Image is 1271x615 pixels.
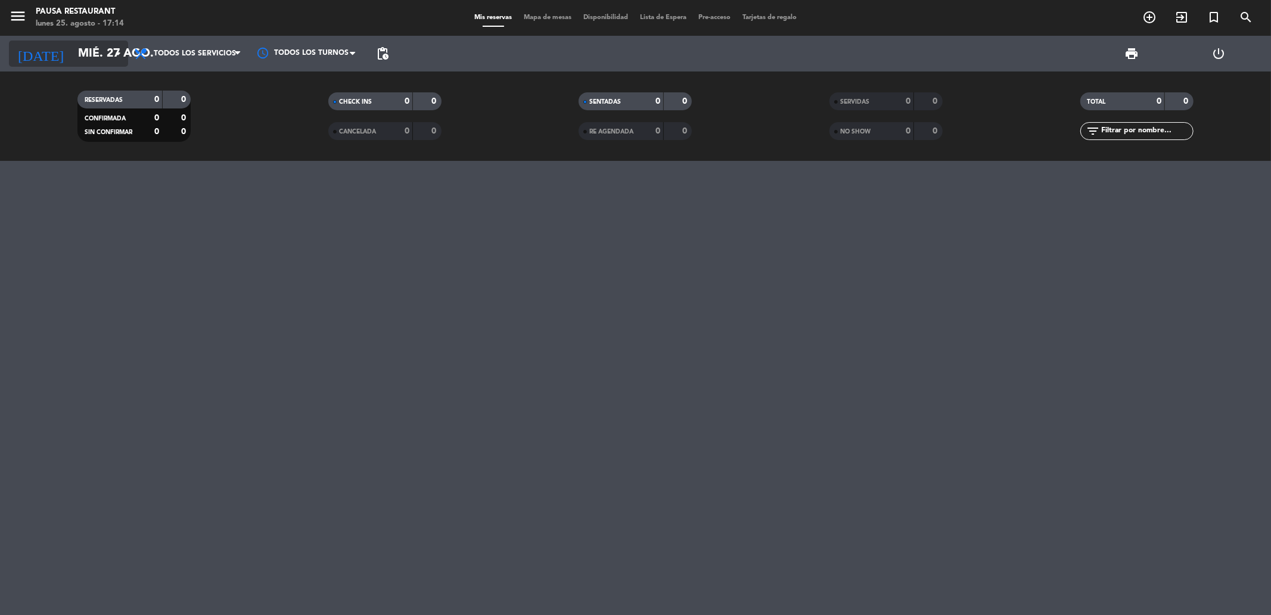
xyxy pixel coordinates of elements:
[840,99,869,105] span: SERVIDAS
[589,99,621,105] span: SENTADAS
[1174,10,1189,24] i: exit_to_app
[111,46,125,61] i: arrow_drop_down
[1086,124,1101,138] i: filter_list
[1087,99,1106,105] span: TOTAL
[906,127,910,135] strong: 0
[154,49,236,58] span: Todos los servicios
[1142,10,1157,24] i: add_circle_outline
[154,95,159,104] strong: 0
[181,114,188,122] strong: 0
[1175,36,1262,72] div: LOG OUT
[1207,10,1221,24] i: turned_in_not
[906,97,910,105] strong: 0
[9,41,72,67] i: [DATE]
[468,14,518,21] span: Mis reservas
[9,7,27,29] button: menu
[339,129,376,135] span: CANCELADA
[933,97,940,105] strong: 0
[577,14,634,21] span: Disponibilidad
[1183,97,1191,105] strong: 0
[431,97,439,105] strong: 0
[9,7,27,25] i: menu
[405,127,409,135] strong: 0
[181,128,188,136] strong: 0
[634,14,692,21] span: Lista de Espera
[154,128,159,136] strong: 0
[181,95,188,104] strong: 0
[692,14,737,21] span: Pre-acceso
[1211,46,1226,61] i: power_settings_new
[655,97,660,105] strong: 0
[85,116,126,122] span: CONFIRMADA
[85,129,132,135] span: SIN CONFIRMAR
[85,97,123,103] span: RESERVADAS
[1239,10,1253,24] i: search
[1157,97,1161,105] strong: 0
[589,129,633,135] span: RE AGENDADA
[375,46,390,61] span: pending_actions
[518,14,577,21] span: Mapa de mesas
[431,127,439,135] strong: 0
[36,18,124,30] div: lunes 25. agosto - 17:14
[655,127,660,135] strong: 0
[154,114,159,122] strong: 0
[1101,125,1193,138] input: Filtrar por nombre...
[36,6,124,18] div: Pausa Restaurant
[840,129,871,135] span: NO SHOW
[339,99,372,105] span: CHECK INS
[682,127,689,135] strong: 0
[933,127,940,135] strong: 0
[1125,46,1139,61] span: print
[682,97,689,105] strong: 0
[405,97,409,105] strong: 0
[737,14,803,21] span: Tarjetas de regalo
